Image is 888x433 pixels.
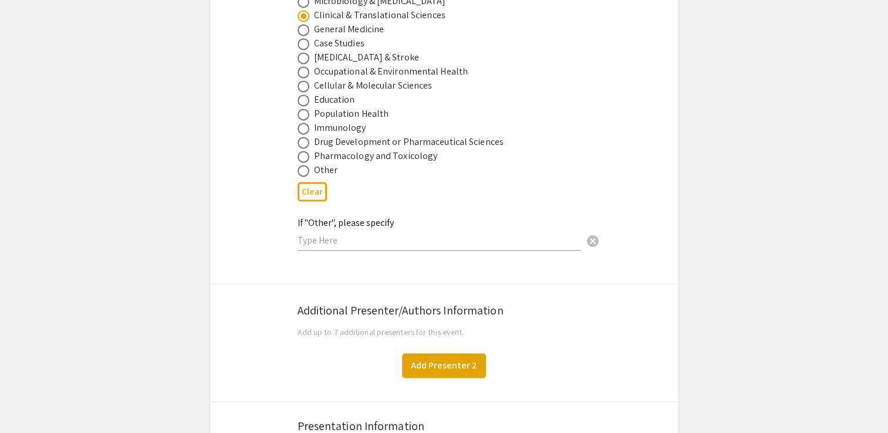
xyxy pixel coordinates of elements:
[298,182,327,201] button: Clear
[314,149,438,163] div: Pharmacology and Toxicology
[581,229,605,252] button: Clear
[298,216,394,229] mat-label: If "Other", please specify
[298,326,464,337] span: Add up to 7 additional presenters for this event.
[314,163,338,177] div: Other
[9,380,50,424] iframe: Chat
[314,93,355,107] div: Education
[314,79,433,93] div: Cellular & Molecular Sciences
[298,234,581,246] input: Type Here
[586,234,600,248] span: cancel
[314,65,468,79] div: Occupational & Environmental Health
[298,302,591,319] div: Additional Presenter/Authors Information
[314,50,419,65] div: [MEDICAL_DATA] & Stroke
[314,107,389,121] div: Population Health
[314,121,366,135] div: Immunology
[402,353,486,378] button: Add Presenter 2
[314,36,364,50] div: Case Studies
[314,8,445,22] div: Clinical & Translational Sciences
[314,135,504,149] div: Drug Development or Pharmaceutical Sciences
[314,22,384,36] div: General Medicine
